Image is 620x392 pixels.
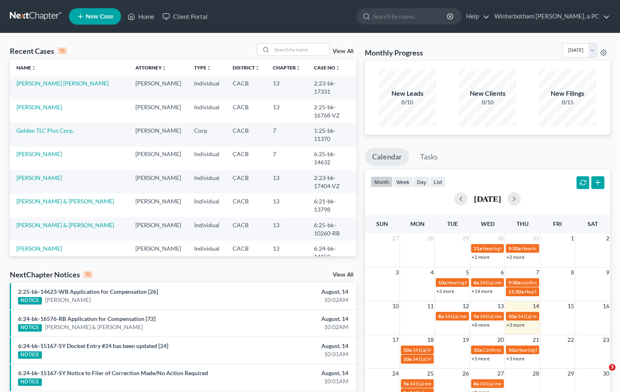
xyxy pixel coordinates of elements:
[129,241,188,264] td: [PERSON_NAME]
[266,170,307,194] td: 13
[462,301,470,311] span: 12
[535,267,540,277] span: 7
[129,217,188,241] td: [PERSON_NAME]
[567,301,575,311] span: 15
[490,9,610,24] a: Winterbotham [PERSON_NAME], a PC
[57,47,67,55] div: 15
[508,279,521,286] span: 9:30a
[266,123,307,146] td: 7
[426,369,435,378] span: 25
[244,369,348,377] div: August, 14
[307,194,357,217] td: 6:21-bk-13798
[16,127,74,134] a: Golden TLC Plus Corp.
[532,335,540,345] span: 21
[307,147,357,170] td: 6:25-bk-14632
[567,369,575,378] span: 29
[83,271,93,278] div: 10
[129,99,188,123] td: [PERSON_NAME]
[10,46,67,56] div: Recent Cases
[403,347,412,353] span: 10a
[391,335,400,345] span: 17
[307,99,357,123] td: 2:25-bk-16768-VZ
[462,335,470,345] span: 19
[413,148,445,166] a: Tasks
[162,66,167,71] i: unfold_more
[194,65,211,71] a: Typeunfold_more
[373,9,448,24] input: Search by name...
[403,380,409,387] span: 9a
[272,44,329,55] input: Search by name...
[129,147,188,170] td: [PERSON_NAME]
[474,380,479,387] span: 8a
[508,347,517,353] span: 10a
[480,380,559,387] span: 341(a) meeting for [PERSON_NAME]
[462,9,490,24] a: Help
[16,80,109,87] a: [PERSON_NAME] [PERSON_NAME]
[16,245,62,252] a: [PERSON_NAME]
[244,323,348,331] div: 10:02AM
[273,65,301,71] a: Chapterunfold_more
[18,369,208,376] a: 6:24-bk-15167-SY Notice to Filer of Correction Made/No Action Required
[474,313,479,319] span: 9a
[430,176,446,187] button: list
[426,335,435,345] span: 18
[371,176,393,187] button: month
[459,98,516,106] div: 0/10
[226,147,266,170] td: CACB
[426,233,435,243] span: 28
[314,65,340,71] a: Case Nounfold_more
[570,233,575,243] span: 1
[605,267,610,277] span: 9
[393,176,413,187] button: week
[226,170,266,194] td: CACB
[129,123,188,146] td: [PERSON_NAME]
[365,48,423,58] h3: Monthly Progress
[188,194,226,217] td: Individual
[508,313,517,319] span: 10a
[18,297,42,304] div: NOTICE
[480,279,559,286] span: 341(a) meeting for [PERSON_NAME]
[553,220,562,227] span: Fri
[188,217,226,241] td: Individual
[86,14,113,20] span: New Case
[226,241,266,264] td: CACB
[244,296,348,304] div: 10:02AM
[496,369,505,378] span: 27
[124,9,158,24] a: Home
[570,267,575,277] span: 8
[266,99,307,123] td: 13
[158,9,212,24] a: Client Portal
[376,220,388,227] span: Sun
[532,233,540,243] span: 31
[296,66,301,71] i: unfold_more
[266,217,307,241] td: 13
[365,148,409,166] a: Calendar
[18,324,42,332] div: NOTICE
[496,233,505,243] span: 30
[539,98,596,106] div: 0/15
[307,123,357,146] td: 1:25-bk-11370
[244,288,348,296] div: August, 14
[255,66,260,71] i: unfold_more
[266,147,307,170] td: 7
[508,245,521,251] span: 9:30a
[471,288,492,294] a: +14 more
[129,170,188,194] td: [PERSON_NAME]
[18,351,42,359] div: NOTICE
[395,267,400,277] span: 3
[333,48,353,54] a: View All
[567,335,575,345] span: 22
[31,66,36,71] i: unfold_more
[517,313,597,319] span: 341(a) meeting for [PERSON_NAME]
[506,322,524,328] a: +3 more
[465,267,470,277] span: 5
[481,220,494,227] span: Wed
[496,335,505,345] span: 20
[10,270,93,279] div: NextChapter Notices
[524,288,588,295] span: Hearing for [PERSON_NAME]
[483,347,576,353] span: Confirmation hearing for [PERSON_NAME]
[129,194,188,217] td: [PERSON_NAME]
[462,369,470,378] span: 26
[412,356,535,362] span: 341(a) Meeting for [PERSON_NAME] & [PERSON_NAME]
[129,76,188,99] td: [PERSON_NAME]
